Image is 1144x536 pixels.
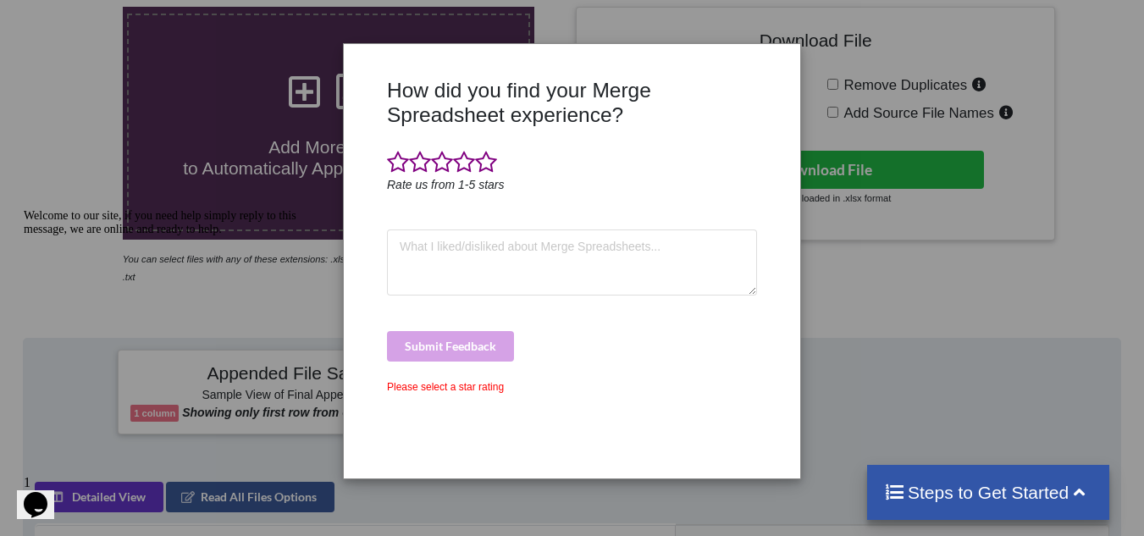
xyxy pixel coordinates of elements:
[17,202,322,460] iframe: chat widget
[7,7,279,33] span: Welcome to our site, if you need help simply reply to this message, we are online and ready to help.
[387,78,757,128] h3: How did you find your Merge Spreadsheet experience?
[884,482,1093,503] h4: Steps to Get Started
[17,468,71,519] iframe: chat widget
[7,7,312,34] div: Welcome to our site, if you need help simply reply to this message, we are online and ready to help.
[387,379,757,395] div: Please select a star rating
[387,178,505,191] i: Rate us from 1-5 stars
